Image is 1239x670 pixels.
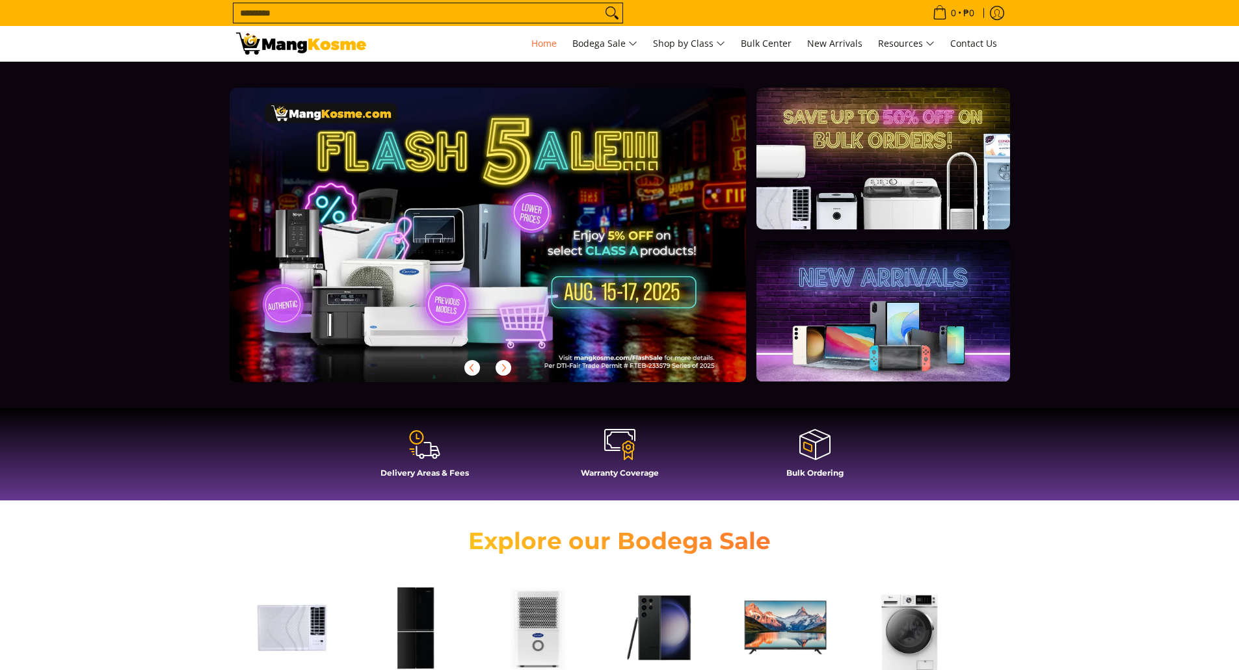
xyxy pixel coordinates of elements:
a: New Arrivals [801,26,869,61]
a: Bodega Sale [566,26,644,61]
h4: Delivery Areas & Fees [334,468,516,478]
span: Bodega Sale [572,36,637,52]
h2: Explore our Bodega Sale [431,526,808,556]
a: Home [525,26,563,61]
span: • [929,6,978,20]
nav: Main Menu [379,26,1004,61]
span: ₱0 [961,8,976,18]
button: Search [602,3,622,23]
span: Contact Us [950,37,997,49]
h4: Warranty Coverage [529,468,711,478]
a: Delivery Areas & Fees [334,428,516,487]
span: New Arrivals [807,37,862,49]
span: Resources [878,36,935,52]
button: Next [489,354,518,382]
a: Warranty Coverage [529,428,711,487]
a: More [230,88,788,403]
a: Bulk Center [734,26,798,61]
h4: Bulk Ordering [724,468,906,478]
a: Shop by Class [646,26,732,61]
span: Shop by Class [653,36,725,52]
a: Contact Us [944,26,1004,61]
a: Bulk Ordering [724,428,906,487]
span: 0 [949,8,958,18]
img: Mang Kosme: Your Home Appliances Warehouse Sale Partner! [236,32,366,55]
a: Resources [872,26,941,61]
button: Previous [458,354,486,382]
span: Bulk Center [741,37,792,49]
span: Home [531,37,557,49]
